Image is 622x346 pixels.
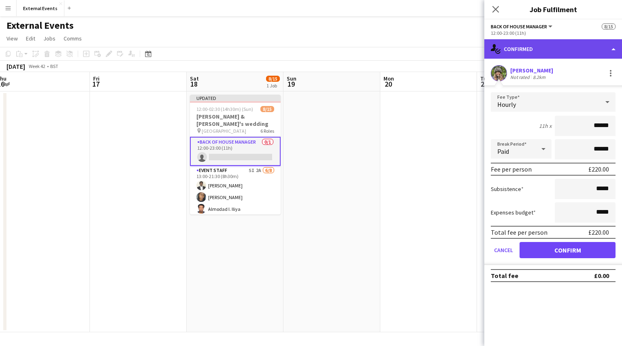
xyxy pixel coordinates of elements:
div: Not rated [510,74,531,80]
span: 8/15 [260,106,274,112]
span: Sun [287,75,296,82]
span: Tue [480,75,490,82]
a: Edit [23,33,38,44]
div: Updated [190,95,281,101]
div: Total fee per person [491,228,547,236]
label: Subsistence [491,185,524,193]
span: Back of house manager [491,23,547,30]
span: Fri [93,75,100,82]
div: 11h x [539,122,552,129]
div: [DATE] [6,62,25,70]
app-job-card: Updated12:00-02:30 (14h30m) (Sun)8/15[PERSON_NAME] & [PERSON_NAME]'s wedding [GEOGRAPHIC_DATA]6 R... [190,95,281,214]
h1: External Events [6,19,74,32]
div: £220.00 [588,165,609,173]
button: External Events [17,0,64,16]
label: Expenses budget [491,209,536,216]
div: BST [50,63,58,69]
span: 20 [382,79,394,89]
span: Week 42 [27,63,47,69]
span: Hourly [497,100,516,108]
div: 12:00-23:00 (11h) [491,30,616,36]
span: 12:00-02:30 (14h30m) (Sun) [196,106,253,112]
span: Sat [190,75,199,82]
span: Paid [497,147,509,155]
span: [GEOGRAPHIC_DATA] [202,128,246,134]
span: Jobs [43,35,55,42]
button: Cancel [491,242,516,258]
h3: Job Fulfilment [484,4,622,15]
span: 17 [92,79,100,89]
div: £220.00 [588,228,609,236]
button: Back of house manager [491,23,554,30]
span: View [6,35,18,42]
app-card-role: Back of house manager0/112:00-23:00 (11h) [190,137,281,166]
span: 21 [479,79,490,89]
app-card-role: Event staff5I2A6/813:00-21:30 (8h30m)[PERSON_NAME][PERSON_NAME]Almodad I. Iliya [190,166,281,278]
div: 1 Job [266,83,279,89]
a: Jobs [40,33,59,44]
span: 6 Roles [260,128,274,134]
span: 8/15 [266,76,280,82]
span: Edit [26,35,35,42]
a: View [3,33,21,44]
span: Comms [64,35,82,42]
div: 8.2km [531,74,547,80]
div: Confirmed [484,39,622,59]
span: 19 [285,79,296,89]
button: Confirm [520,242,616,258]
h3: [PERSON_NAME] & [PERSON_NAME]'s wedding [190,113,281,127]
span: Mon [383,75,394,82]
div: Fee per person [491,165,532,173]
div: Total fee [491,272,518,280]
div: [PERSON_NAME] [510,67,553,74]
div: £0.00 [594,272,609,280]
span: 8/15 [602,23,616,30]
a: Comms [60,33,85,44]
span: 18 [189,79,199,89]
